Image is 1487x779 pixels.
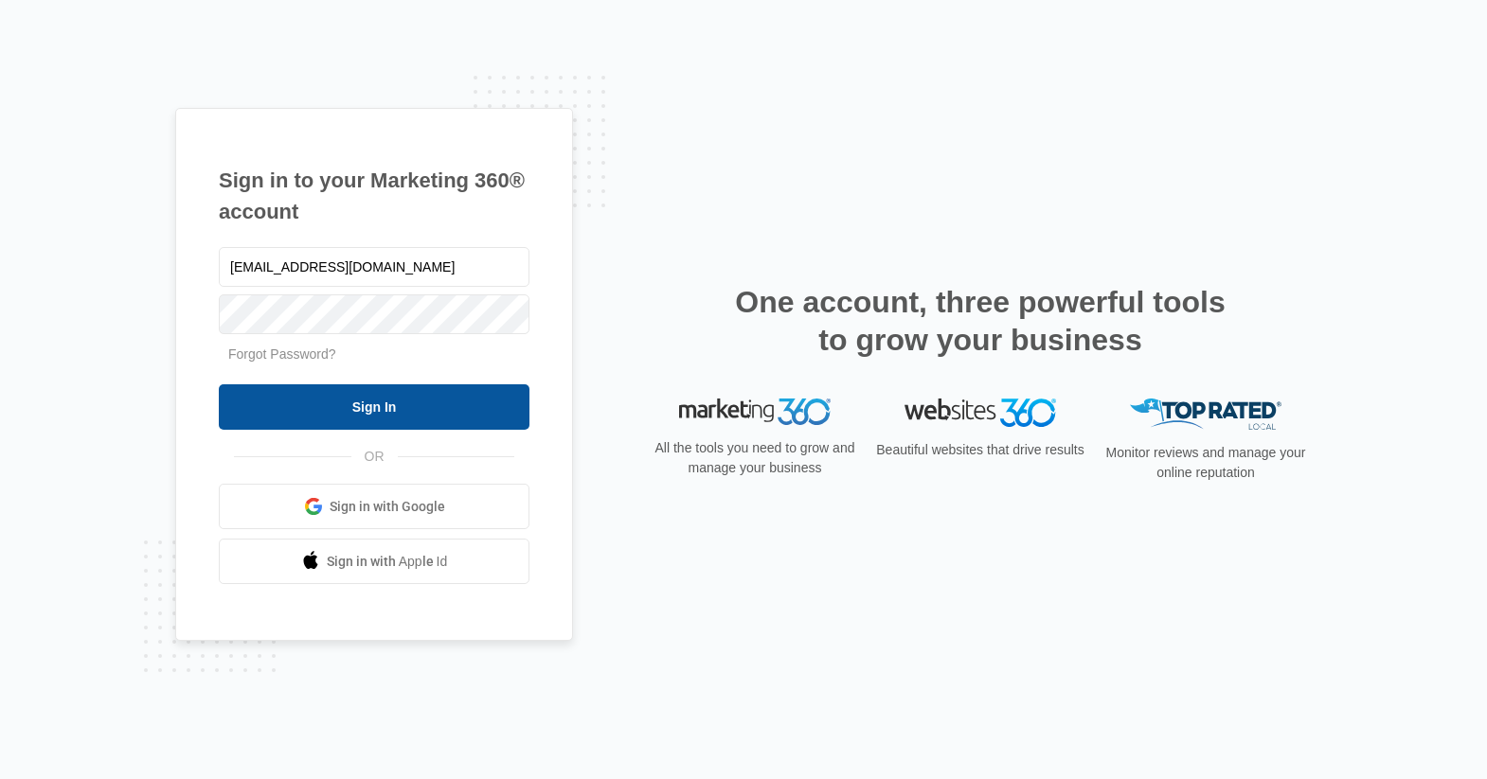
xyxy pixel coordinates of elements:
[219,539,529,584] a: Sign in with Apple Id
[219,484,529,529] a: Sign in with Google
[649,438,861,478] p: All the tools you need to grow and manage your business
[729,283,1231,359] h2: One account, three powerful tools to grow your business
[905,398,1056,426] img: Websites 360
[228,346,336,362] a: Forgot Password?
[874,440,1086,460] p: Beautiful websites that drive results
[219,165,529,227] h1: Sign in to your Marketing 360® account
[679,398,831,425] img: Marketing 360
[330,497,445,517] span: Sign in with Google
[351,447,398,467] span: OR
[1130,398,1281,430] img: Top Rated Local
[219,247,529,287] input: Email
[1100,443,1312,483] p: Monitor reviews and manage your online reputation
[327,552,448,572] span: Sign in with Apple Id
[219,384,529,430] input: Sign In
